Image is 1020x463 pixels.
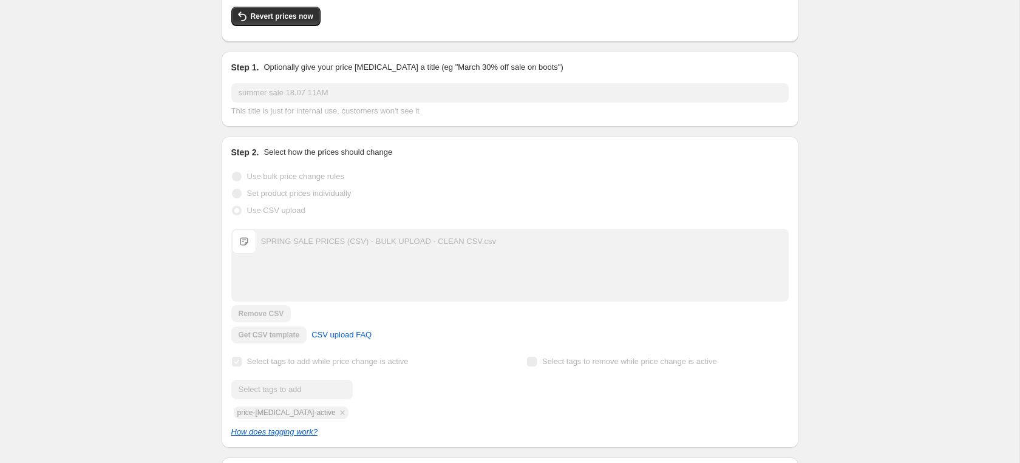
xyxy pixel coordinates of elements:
[231,106,420,115] span: This title is just for internal use, customers won't see it
[542,357,717,366] span: Select tags to remove while price change is active
[247,189,352,198] span: Set product prices individually
[247,357,409,366] span: Select tags to add while price change is active
[231,146,259,158] h2: Step 2.
[231,380,353,399] input: Select tags to add
[251,12,313,21] span: Revert prices now
[231,427,318,436] a: How does tagging work?
[231,7,321,26] button: Revert prices now
[231,61,259,73] h2: Step 1.
[247,172,344,181] span: Use bulk price change rules
[304,325,379,345] a: CSV upload FAQ
[261,235,496,248] div: SPRING SALE PRICES (CSV) - BULK UPLOAD - CLEAN CSV.csv
[311,329,372,341] span: CSV upload FAQ
[231,83,789,103] input: 30% off holiday sale
[263,61,563,73] p: Optionally give your price [MEDICAL_DATA] a title (eg "March 30% off sale on boots")
[263,146,392,158] p: Select how the prices should change
[247,206,305,215] span: Use CSV upload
